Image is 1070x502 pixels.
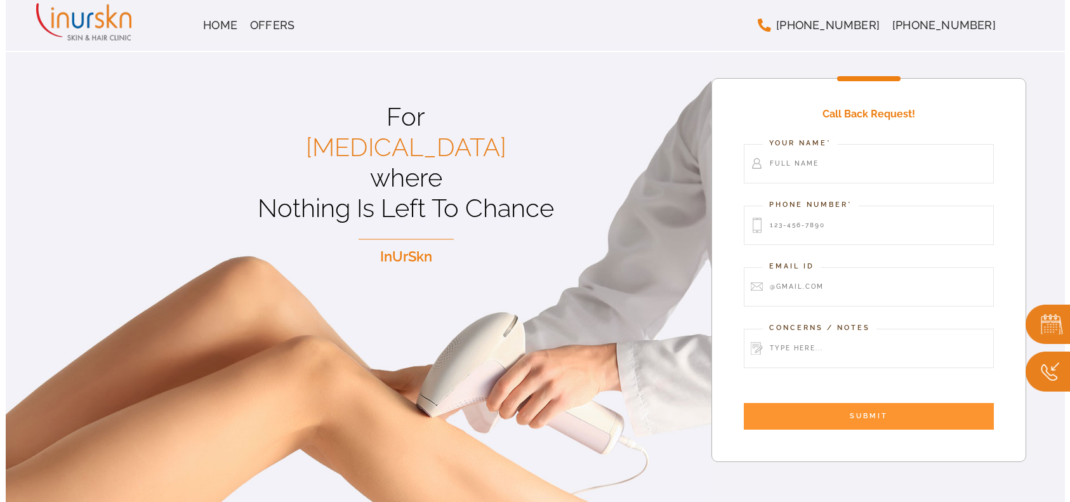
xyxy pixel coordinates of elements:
[1026,352,1070,392] img: Callc.png
[197,13,244,38] a: Home
[892,20,996,31] span: [PHONE_NUMBER]
[744,329,994,368] input: Type here...
[763,261,821,272] label: Email Id
[306,132,506,162] span: [MEDICAL_DATA]
[744,267,994,307] input: @gmail.com
[250,20,294,31] span: Offers
[763,199,859,211] label: Phone Number*
[763,322,876,334] label: Concerns / Notes
[101,102,712,223] p: For where Nothing Is Left To Chance
[1026,305,1070,345] img: book.png
[203,20,237,31] span: Home
[751,13,886,38] a: [PHONE_NUMBER]
[711,78,1026,461] form: Contact form
[744,403,994,430] input: SUBMIT
[763,138,838,149] label: Your Name*
[244,13,301,38] a: Offers
[776,20,880,31] span: [PHONE_NUMBER]
[744,206,994,245] input: 123-456-7890
[744,144,994,183] input: Full Name
[886,13,1002,38] a: [PHONE_NUMBER]
[744,98,994,131] h4: Call Back Request!
[101,246,712,268] p: InUrSkn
